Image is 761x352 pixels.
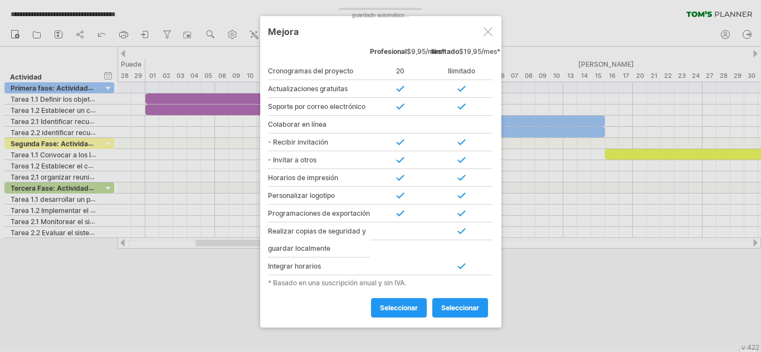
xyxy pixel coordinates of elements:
font: Realizar copias de seguridad y guardar localmente [268,227,366,252]
font: Programaciones de exportación [268,209,370,217]
font: Ilimitado [431,47,459,56]
font: Soporte por correo electrónico [268,102,365,111]
font: Personalizar logotipo [268,191,335,200]
font: Horarios de impresión [268,173,338,182]
font: Actualizaciones gratuitas [268,85,348,93]
font: - Invitar a otros [268,156,316,164]
font: $19,95/mes* [459,47,500,56]
font: Colaborar en línea [268,120,326,128]
font: 20 [396,67,404,75]
font: seleccionar [380,304,418,312]
font: Integrar horarios [268,262,321,270]
font: * Basado en una suscripción anual y sin IVA. [268,279,406,287]
font: seleccionar [441,304,479,312]
font: Ilimitado [448,67,475,75]
a: seleccionar [371,298,427,318]
font: Cronogramas del proyecto [268,67,353,75]
a: seleccionar [432,298,488,318]
font: Mejora [268,26,299,37]
font: $9,95/mes* [407,47,445,56]
font: - Recibir invitación [268,138,328,146]
font: guardado automático... [352,12,409,18]
font: Profesional [370,47,407,56]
